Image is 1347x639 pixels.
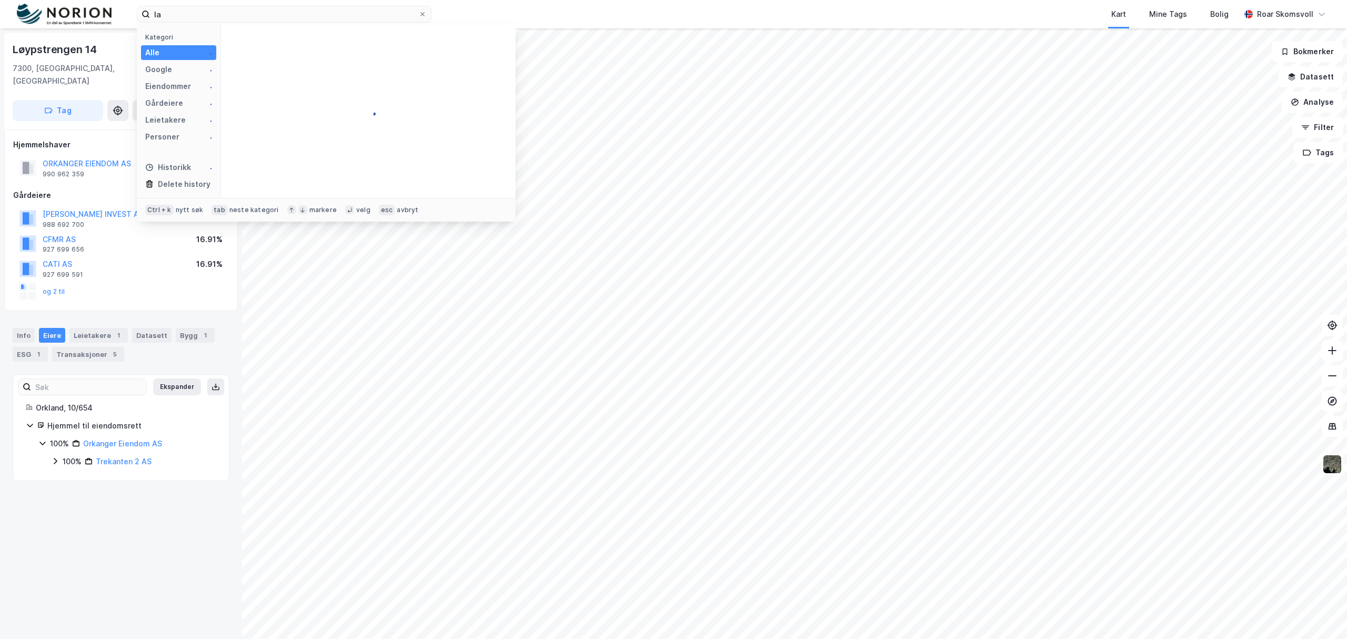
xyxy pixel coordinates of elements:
[33,349,44,360] div: 1
[13,189,229,202] div: Gårdeiere
[379,205,395,215] div: esc
[63,455,82,468] div: 100%
[145,63,172,76] div: Google
[113,330,124,341] div: 1
[36,402,216,414] div: Orkland, 10/654
[1292,117,1343,138] button: Filter
[145,80,191,93] div: Eiendommer
[83,439,162,448] a: Orkanger Eiendom AS
[1149,8,1187,21] div: Mine Tags
[204,65,212,74] img: spinner.a6d8c91a73a9ac5275cf975e30b51cfb.svg
[17,4,112,25] img: norion-logo.80e7a08dc31c2e691866.png
[1282,92,1343,113] button: Analyse
[145,161,191,174] div: Historikk
[1279,66,1343,87] button: Datasett
[360,103,377,120] img: spinner.a6d8c91a73a9ac5275cf975e30b51cfb.svg
[1322,454,1342,474] img: 9k=
[204,99,212,107] img: spinner.a6d8c91a73a9ac5275cf975e30b51cfb.svg
[200,330,210,341] div: 1
[52,347,124,362] div: Transaksjoner
[229,206,279,214] div: neste kategori
[153,378,201,395] button: Ekspander
[96,457,152,466] a: Trekanten 2 AS
[43,170,84,178] div: 990 962 359
[196,258,223,271] div: 16.91%
[1111,8,1126,21] div: Kart
[132,328,172,343] div: Datasett
[145,114,186,126] div: Leietakere
[204,48,212,57] img: spinner.a6d8c91a73a9ac5275cf975e30b51cfb.svg
[150,6,418,22] input: Søk på adresse, matrikkel, gårdeiere, leietakere eller personer
[13,138,229,151] div: Hjemmelshaver
[145,33,216,41] div: Kategori
[204,82,212,91] img: spinner.a6d8c91a73a9ac5275cf975e30b51cfb.svg
[145,131,179,143] div: Personer
[1210,8,1229,21] div: Bolig
[145,46,159,59] div: Alle
[309,206,337,214] div: markere
[176,206,204,214] div: nytt søk
[31,379,146,395] input: Søk
[196,233,223,246] div: 16.91%
[13,347,48,362] div: ESG
[13,100,103,121] button: Tag
[13,328,35,343] div: Info
[204,163,212,172] img: spinner.a6d8c91a73a9ac5275cf975e30b51cfb.svg
[204,116,212,124] img: spinner.a6d8c91a73a9ac5275cf975e30b51cfb.svg
[158,178,210,191] div: Delete history
[176,328,215,343] div: Bygg
[397,206,418,214] div: avbryt
[109,349,120,360] div: 5
[47,420,216,432] div: Hjemmel til eiendomsrett
[39,328,65,343] div: Eiere
[1272,41,1343,62] button: Bokmerker
[69,328,128,343] div: Leietakere
[145,205,174,215] div: Ctrl + k
[43,245,84,254] div: 927 699 656
[204,133,212,141] img: spinner.a6d8c91a73a9ac5275cf975e30b51cfb.svg
[13,41,99,58] div: Løypstrengen 14
[43,271,83,279] div: 927 699 591
[1257,8,1313,21] div: Roar Skomsvoll
[212,205,227,215] div: tab
[13,62,175,87] div: 7300, [GEOGRAPHIC_DATA], [GEOGRAPHIC_DATA]
[145,97,183,109] div: Gårdeiere
[50,437,69,450] div: 100%
[43,221,84,229] div: 988 692 700
[1294,588,1347,639] iframe: Chat Widget
[356,206,370,214] div: velg
[1294,142,1343,163] button: Tags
